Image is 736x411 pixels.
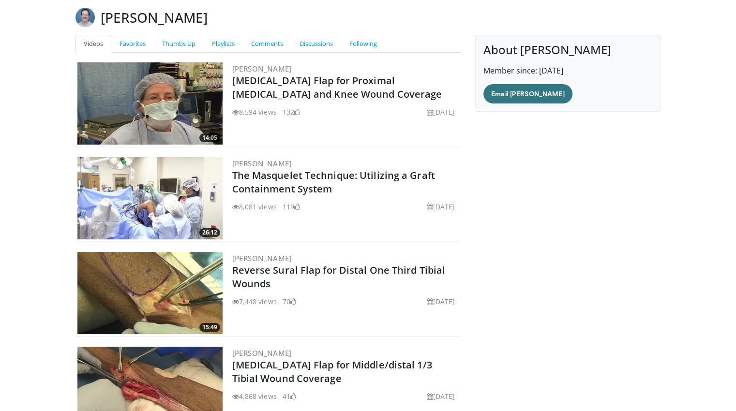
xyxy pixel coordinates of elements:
[77,252,223,334] a: 15:49
[77,157,223,239] img: 6efd5148-a88b-45db-aace-ac8556b4f1bb.300x170_q85_crop-smart_upscale.jpg
[111,35,154,53] a: Favorites
[232,358,432,385] a: [MEDICAL_DATA] Flap for Middle/distal 1/3 Tibial Wound Coverage
[283,296,296,307] li: 70
[283,391,296,401] li: 41
[77,252,223,334] img: d9a585e5-d3da-41c0-8f62-d0017f1e4edd.300x170_q85_crop-smart_upscale.jpg
[232,348,292,358] a: [PERSON_NAME]
[232,169,435,195] a: The Masquelet Technique: Utilizing a Graft Containment System
[283,202,300,212] li: 119
[77,157,223,239] a: 26:12
[232,159,292,168] a: [PERSON_NAME]
[77,62,223,145] img: ff9fe55b-16b8-4817-a884-80761bfcf857.300x170_q85_crop-smart_upscale.jpg
[232,296,277,307] li: 7,448 views
[232,264,446,290] a: Reverse Sural Flap for Distal One Third Tibial Wounds
[426,296,455,307] li: [DATE]
[232,64,292,73] a: [PERSON_NAME]
[426,391,455,401] li: [DATE]
[483,65,652,76] p: Member since: [DATE]
[101,8,208,27] h3: [PERSON_NAME]
[232,107,277,117] li: 8,594 views
[75,8,95,27] img: Avatar
[154,35,204,53] a: Thumbs Up
[199,228,220,237] span: 26:12
[426,107,455,117] li: [DATE]
[341,35,385,53] a: Following
[199,323,220,332] span: 15:49
[75,35,111,53] a: Videos
[232,74,442,101] a: [MEDICAL_DATA] Flap for Proximal [MEDICAL_DATA] and Knee Wound Coverage
[232,202,277,212] li: 8,081 views
[283,107,300,117] li: 132
[291,35,341,53] a: Discussions
[204,35,243,53] a: Playlists
[199,133,220,142] span: 14:05
[243,35,291,53] a: Comments
[426,202,455,212] li: [DATE]
[232,391,277,401] li: 4,868 views
[483,43,652,57] h4: About [PERSON_NAME]
[77,62,223,145] a: 14:05
[232,253,292,263] a: [PERSON_NAME]
[483,84,572,103] a: Email [PERSON_NAME]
